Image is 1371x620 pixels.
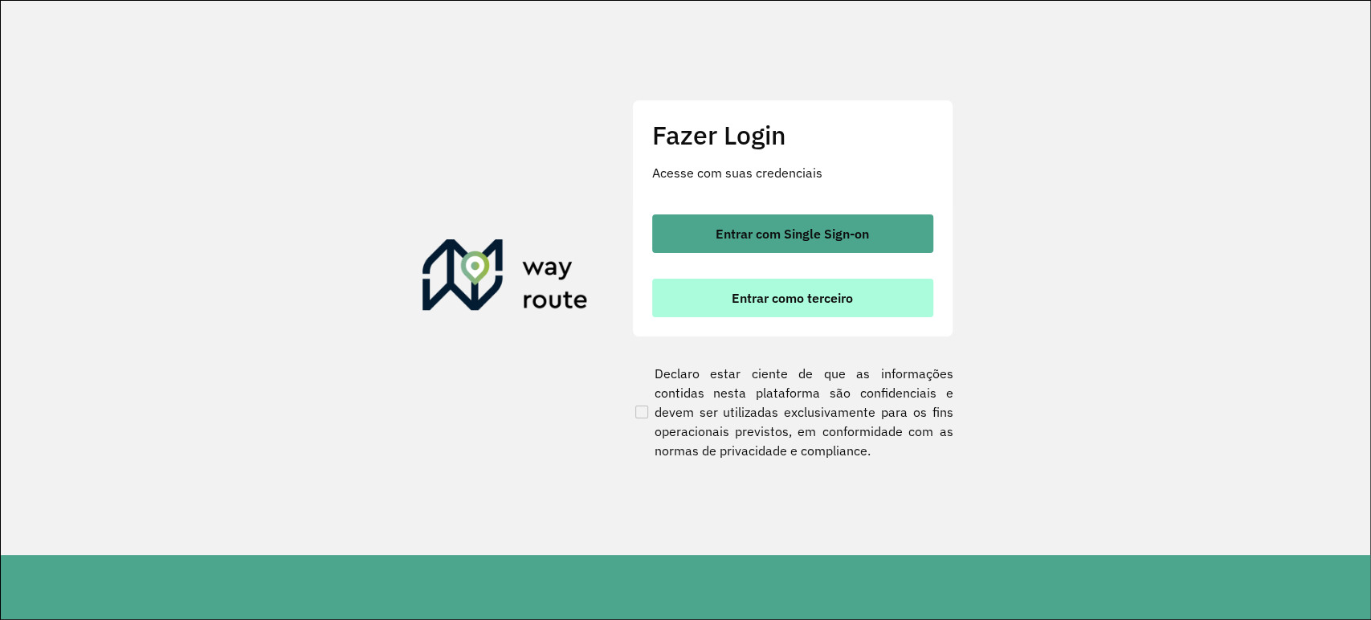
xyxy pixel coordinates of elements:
[732,292,853,304] span: Entrar como terceiro
[632,364,953,460] label: Declaro estar ciente de que as informações contidas nesta plataforma são confidenciais e devem se...
[652,163,933,182] p: Acesse com suas credenciais
[422,239,588,316] img: Roteirizador AmbevTech
[652,120,933,150] h2: Fazer Login
[652,279,933,317] button: button
[652,214,933,253] button: button
[716,227,869,240] span: Entrar com Single Sign-on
